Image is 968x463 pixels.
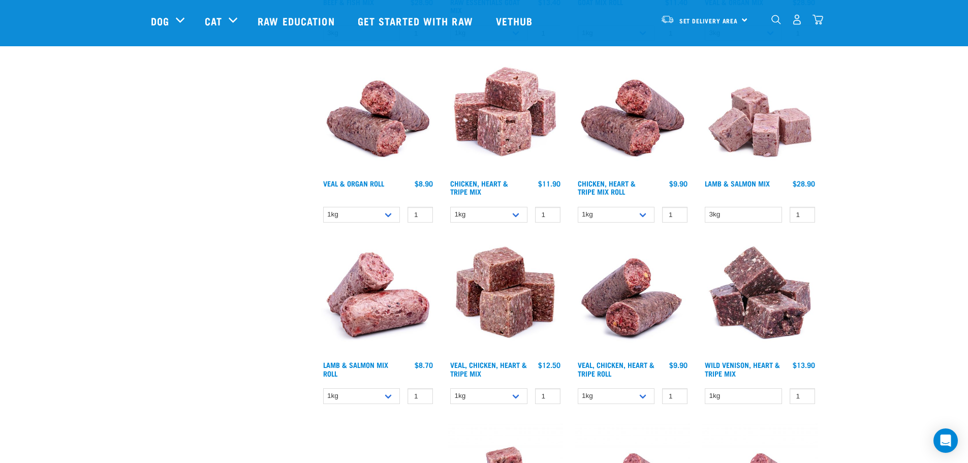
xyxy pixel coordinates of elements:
[538,361,560,369] div: $12.50
[535,207,560,223] input: 1
[247,1,347,41] a: Raw Education
[705,363,780,375] a: Wild Venison, Heart & Tripe Mix
[151,13,169,28] a: Dog
[705,181,770,185] a: Lamb & Salmon Mix
[578,181,636,193] a: Chicken, Heart & Tripe Mix Roll
[205,13,222,28] a: Cat
[578,363,654,375] a: Veal, Chicken, Heart & Tripe Roll
[415,179,433,188] div: $8.90
[662,207,688,223] input: 1
[813,14,823,25] img: home-icon@2x.png
[323,363,388,375] a: Lamb & Salmon Mix Roll
[348,1,486,41] a: Get started with Raw
[323,181,384,185] a: Veal & Organ Roll
[415,361,433,369] div: $8.70
[793,361,815,369] div: $13.90
[702,59,818,175] img: 1029 Lamb Salmon Mix 01
[792,14,802,25] img: user.png
[486,1,546,41] a: Vethub
[448,59,563,175] img: 1062 Chicken Heart Tripe Mix 01
[408,388,433,404] input: 1
[771,15,781,24] img: home-icon-1@2x.png
[408,207,433,223] input: 1
[321,241,436,356] img: 1261 Lamb Salmon Roll 01
[575,241,691,356] img: 1263 Chicken Organ Roll 02
[450,363,527,375] a: Veal, Chicken, Heart & Tripe Mix
[669,361,688,369] div: $9.90
[793,179,815,188] div: $28.90
[933,428,958,453] div: Open Intercom Messenger
[575,59,691,175] img: Chicken Heart Tripe Roll 01
[321,59,436,175] img: Veal Organ Mix Roll 01
[790,388,815,404] input: 1
[790,207,815,223] input: 1
[679,19,738,22] span: Set Delivery Area
[448,241,563,356] img: Veal Chicken Heart Tripe Mix 01
[702,241,818,356] img: 1171 Venison Heart Tripe Mix 01
[450,181,508,193] a: Chicken, Heart & Tripe Mix
[662,388,688,404] input: 1
[535,388,560,404] input: 1
[669,179,688,188] div: $9.90
[661,15,674,24] img: van-moving.png
[538,179,560,188] div: $11.90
